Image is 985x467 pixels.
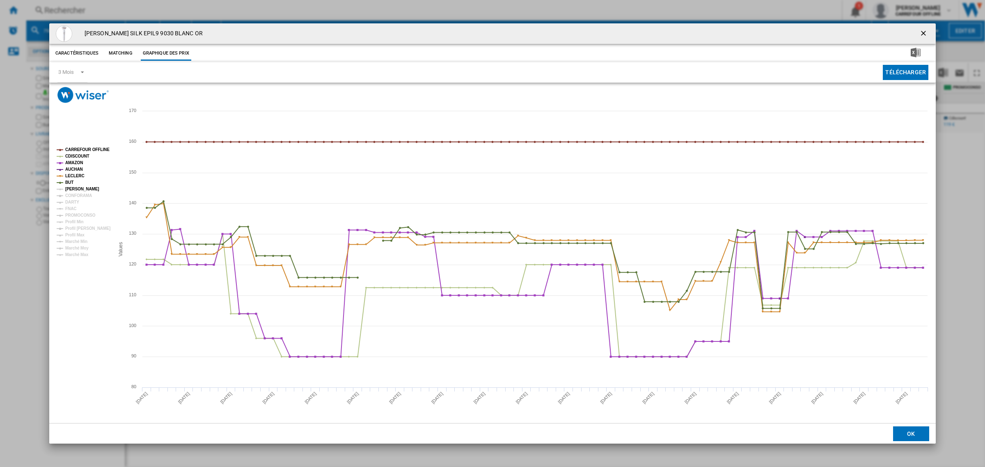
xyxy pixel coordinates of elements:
[810,391,824,405] tspan: [DATE]
[103,46,139,61] button: Matching
[135,391,149,405] tspan: [DATE]
[65,226,110,231] tspan: Profil [PERSON_NAME]
[80,30,203,38] h4: [PERSON_NAME] SILK EPIL9 9030 BLANC OR
[515,391,528,405] tspan: [DATE]
[65,246,89,250] tspan: Marché Moy
[58,69,73,75] div: 3 Mois
[53,46,101,61] button: Caractéristiques
[852,391,866,405] tspan: [DATE]
[65,239,87,244] tspan: Marché Min
[473,391,486,405] tspan: [DATE]
[141,46,191,61] button: Graphique des prix
[131,384,136,389] tspan: 80
[919,29,929,39] ng-md-icon: getI18NText('BUTTONS.CLOSE_DIALOG')
[304,391,317,405] tspan: [DATE]
[431,391,444,405] tspan: [DATE]
[56,25,72,42] img: SE9030-78d90b4137-43-nw.jpg
[65,252,89,257] tspan: Marché Max
[911,48,921,57] img: excel-24x24.png
[65,213,96,217] tspan: PROMOCONSO
[898,46,934,61] button: Télécharger au format Excel
[65,200,79,204] tspan: DARTY
[49,23,936,444] md-dialog: Product popup
[557,391,570,405] tspan: [DATE]
[684,391,697,405] tspan: [DATE]
[65,174,85,178] tspan: LECLERC
[641,391,655,405] tspan: [DATE]
[65,233,85,237] tspan: Profil Max
[65,220,84,224] tspan: Profil Min
[131,353,136,358] tspan: 90
[129,231,136,236] tspan: 130
[129,292,136,297] tspan: 110
[118,242,124,256] tspan: Values
[768,391,781,405] tspan: [DATE]
[893,426,929,441] button: OK
[65,180,73,185] tspan: BUT
[65,147,110,152] tspan: CARREFOUR OFFLINE
[726,391,740,405] tspan: [DATE]
[916,25,932,42] button: getI18NText('BUTTONS.CLOSE_DIALOG')
[895,391,908,405] tspan: [DATE]
[65,193,92,198] tspan: CONFORAMA
[65,160,83,165] tspan: AMAZON
[65,154,89,158] tspan: CDISCOUNT
[65,167,83,172] tspan: AUCHAN
[129,261,136,266] tspan: 120
[65,206,76,211] tspan: FNAC
[883,65,928,80] button: Télécharger
[219,391,233,405] tspan: [DATE]
[129,200,136,205] tspan: 140
[261,391,275,405] tspan: [DATE]
[65,187,99,191] tspan: [PERSON_NAME]
[129,108,136,113] tspan: 170
[129,323,136,328] tspan: 100
[129,139,136,144] tspan: 160
[599,391,613,405] tspan: [DATE]
[346,391,360,405] tspan: [DATE]
[129,169,136,174] tspan: 150
[57,87,109,103] img: logo_wiser_300x94.png
[388,391,402,405] tspan: [DATE]
[177,391,191,405] tspan: [DATE]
